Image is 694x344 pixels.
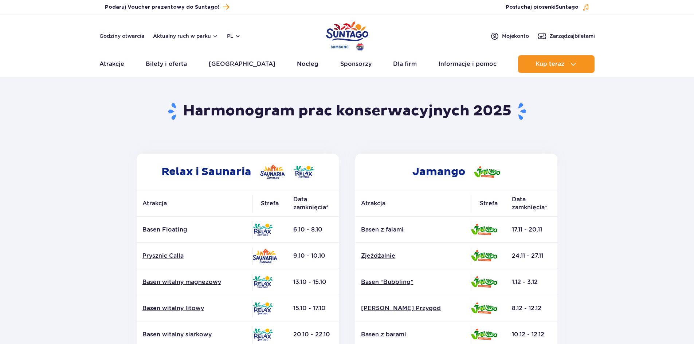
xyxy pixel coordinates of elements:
[361,331,465,339] a: Basen z barami
[549,32,595,40] span: Zarządzaj biletami
[137,154,339,190] h2: Relax i Saunaria
[287,243,339,269] td: 9.10 - 10.10
[287,269,339,295] td: 13.10 - 15.10
[506,295,557,321] td: 8.12 - 12.12
[556,5,579,10] span: Suntago
[506,269,557,295] td: 1.12 - 3.12
[506,243,557,269] td: 24.11 - 27.11
[153,33,218,39] button: Aktualny ruch w parku
[142,304,247,312] a: Basen witalny litowy
[471,303,497,314] img: Jamango
[252,224,273,236] img: Relax
[137,190,252,217] th: Atrakcja
[471,276,497,288] img: Jamango
[326,18,368,52] a: Park of Poland
[252,190,287,217] th: Strefa
[471,224,497,235] img: Jamango
[252,249,277,263] img: Saunaria
[502,32,529,40] span: Moje konto
[252,276,273,288] img: Relax
[355,190,471,217] th: Atrakcja
[538,32,595,40] a: Zarządzajbiletami
[361,226,465,234] a: Basen z falami
[105,2,229,12] a: Podaruj Voucher prezentowy do Suntago!
[518,55,595,73] button: Kup teraz
[99,32,144,40] a: Godziny otwarcia
[506,190,557,217] th: Data zamknięcia*
[142,331,247,339] a: Basen witalny siarkowy
[393,55,417,73] a: Dla firm
[227,32,241,40] button: pl
[471,250,497,261] img: Jamango
[252,302,273,315] img: Relax
[260,165,285,179] img: Saunaria
[287,190,339,217] th: Data zamknięcia*
[134,102,560,121] h1: Harmonogram prac konserwacyjnych 2025
[252,328,273,341] img: Relax
[474,166,500,178] img: Jamango
[506,217,557,243] td: 17.11 - 20.11
[536,61,564,67] span: Kup teraz
[105,4,219,11] span: Podaruj Voucher prezentowy do Suntago!
[209,55,275,73] a: [GEOGRAPHIC_DATA]
[142,252,247,260] a: Prysznic Calla
[99,55,124,73] a: Atrakcje
[361,252,465,260] a: Zjeżdżalnie
[361,278,465,286] a: Basen “Bubbling”
[287,217,339,243] td: 6.10 - 8.10
[287,295,339,321] td: 15.10 - 17.10
[439,55,497,73] a: Informacje i pomoc
[142,226,247,234] p: Basen Floating
[471,329,497,340] img: Jamango
[146,55,187,73] a: Bilety i oferta
[471,190,506,217] th: Strefa
[355,154,557,190] h2: Jamango
[361,304,465,312] a: [PERSON_NAME] Przygód
[297,55,318,73] a: Nocleg
[506,4,579,11] span: Posłuchaj piosenki
[490,32,529,40] a: Mojekonto
[294,166,314,178] img: Relax
[142,278,247,286] a: Basen witalny magnezowy
[506,4,589,11] button: Posłuchaj piosenkiSuntago
[340,55,372,73] a: Sponsorzy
